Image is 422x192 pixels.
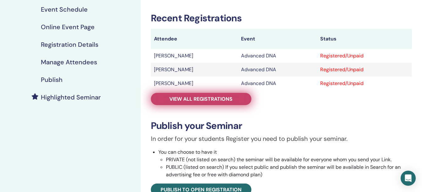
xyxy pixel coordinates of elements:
th: Event [238,29,317,49]
li: PRIVATE (not listed on search) the seminar will be available for everyone whom you send your Link. [166,156,412,163]
h4: Event Schedule [41,6,88,13]
th: Attendee [151,29,238,49]
div: Registered/Unpaid [320,66,409,73]
h3: Recent Registrations [151,13,412,24]
li: PUBLIC (listed on search) If you select public and publish the seminar will be available in Searc... [166,163,412,179]
div: Open Intercom Messenger [401,171,416,186]
h4: Publish [41,76,63,83]
td: Advanced DNA [238,63,317,77]
td: Advanced DNA [238,77,317,90]
td: [PERSON_NAME] [151,49,238,63]
h4: Manage Attendees [41,58,97,66]
h4: Online Event Page [41,23,95,31]
p: In order for your students Register you need to publish your seminar. [151,134,412,143]
h4: Highlighted Seminar [41,93,101,101]
span: View all registrations [169,96,233,102]
div: Registered/Unpaid [320,80,409,87]
td: Advanced DNA [238,49,317,63]
h3: Publish your Seminar [151,120,412,131]
h4: Registration Details [41,41,98,48]
th: Status [317,29,412,49]
td: [PERSON_NAME] [151,77,238,90]
li: You can choose to have it [158,148,412,179]
a: View all registrations [151,93,251,105]
td: [PERSON_NAME] [151,63,238,77]
div: Registered/Unpaid [320,52,409,60]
